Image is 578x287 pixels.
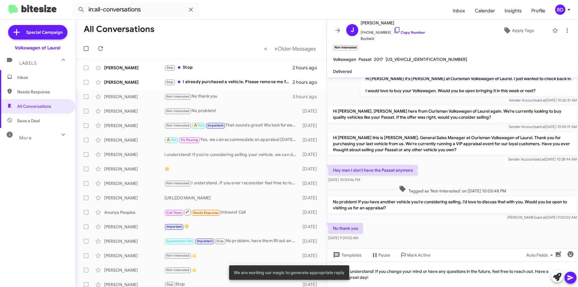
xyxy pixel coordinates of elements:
[164,180,300,187] div: I understand. If you ever reconsider feel free to reach out.
[104,79,164,85] div: [PERSON_NAME]
[104,65,164,71] div: [PERSON_NAME]
[164,108,300,114] div: No problem!
[550,5,571,15] button: BD
[374,57,383,62] span: 2017
[104,137,164,143] div: [PERSON_NAME]
[164,93,293,100] div: No thank you
[293,79,322,85] div: 2 hours ago
[164,122,300,129] div: That sounds great! We look forward to seeing you between 10:00 and 11:00. Safe travels! Our addre...
[166,109,190,113] span: Not-Interested
[164,238,300,245] div: No problem, have them fill out an online credit app [URL][DOMAIN_NAME]
[164,208,300,216] div: Inbound Call
[193,211,219,215] span: Needs Response
[208,123,223,127] span: Important
[470,2,500,20] a: Calendar
[166,225,182,229] span: Important
[300,180,322,186] div: [DATE]
[278,45,316,52] span: Older Messages
[328,236,358,240] span: [DATE] 9:24:02 AM
[104,151,164,158] div: [PERSON_NAME]
[164,195,300,201] div: [URL][DOMAIN_NAME]
[166,66,174,70] span: Stop
[274,45,278,52] span: »
[448,2,470,20] span: Inbox
[19,61,37,66] span: Labels
[17,118,40,124] span: Save a Deal
[535,124,545,129] span: said at
[407,250,430,260] span: Mark Active
[395,250,435,260] button: Mark Active
[328,196,577,213] p: No problem! If you have another vehicle you’re considering selling, I’d love to discuss that with...
[234,270,344,276] span: We are working our magic to generate appropriate reply
[271,42,319,55] button: Next
[166,138,177,142] span: 🔥 Hot
[509,98,577,102] span: Sender Account [DATE] 10:26:31 AM
[166,282,174,286] span: Stop
[386,57,467,62] span: [US_VEHICLE_IDENTIFICATION_NUMBER]
[535,98,546,102] span: said at
[197,239,213,243] span: Important
[164,64,293,71] div: Stop
[17,74,68,80] span: Inbox
[293,65,322,71] div: 2 hours ago
[164,151,300,158] div: I understand! If you're considering selling your vehicle, we can discuss options for that. Let me...
[333,45,358,51] small: Not-Interested
[300,238,322,244] div: [DATE]
[361,73,577,96] p: Hi [PERSON_NAME] it's [PERSON_NAME] at Ourisman Volkswagen of Laurel. I just wanted to check back...
[166,211,182,215] span: Call Them
[555,5,565,15] div: BD
[8,25,67,39] a: Special Campaign
[73,2,199,17] input: Search
[104,94,164,100] div: [PERSON_NAME]
[17,89,68,95] span: Needs Response
[509,124,577,129] span: Sender Account [DATE] 10:34:19 AM
[328,177,360,182] span: [DATE] 10:03:46 PM
[327,262,578,287] div: I understand! If you change your mind or have any questions in the future, feel free to reach out...
[293,94,322,100] div: 3 hours ago
[17,103,51,109] span: All Conversations
[521,250,560,260] button: Auto Fields
[300,108,322,114] div: [DATE]
[328,165,418,176] p: Hey man I don't have the Passat anymore
[26,29,63,35] span: Special Campaign
[361,36,425,42] span: Buyback
[166,95,190,98] span: Not-Interested
[396,185,508,194] span: Tagged as 'Not-Interested' on [DATE] 10:03:48 PM
[104,209,164,215] div: Anunya Peoples
[166,254,190,257] span: Not-Interested
[333,57,356,62] span: Volkswagen
[166,80,174,84] span: Stop
[216,239,224,243] span: Stop
[359,57,371,62] span: Passat
[104,195,164,201] div: [PERSON_NAME]
[300,253,322,259] div: [DATE]
[164,79,293,86] div: I already purchased a vehicle. Please remove me from calling list
[361,19,425,27] span: [PERSON_NAME]
[328,106,577,123] p: Hi [PERSON_NAME]. [PERSON_NAME] here from Ourisman Volkswagen of Laurel again. We’re currently lo...
[260,42,271,55] button: Previous
[19,135,32,141] span: More
[15,45,61,51] div: Volkswagen of Laurel
[104,238,164,244] div: [PERSON_NAME]
[104,108,164,114] div: [PERSON_NAME]
[508,157,577,161] span: Sender Account [DATE] 10:28:44 AM
[300,224,322,230] div: [DATE]
[164,252,300,259] div: 👍
[104,180,164,186] div: [PERSON_NAME]
[166,181,190,185] span: Not-Interested
[84,24,154,34] h1: All Conversations
[512,25,534,36] span: Apply Tags
[300,195,322,201] div: [DATE]
[104,267,164,273] div: [PERSON_NAME]
[393,30,425,35] a: Copy Number
[104,166,164,172] div: [PERSON_NAME]
[328,132,577,155] p: Hi [PERSON_NAME] this is [PERSON_NAME], General Sales Manager at Ourisman Volkswagen of Laurel. T...
[500,2,527,20] span: Insights
[534,157,545,161] span: said at
[300,123,322,129] div: [DATE]
[166,268,190,272] span: Not-Interested
[378,250,390,260] span: Pause
[194,123,204,127] span: 🔥 Hot
[300,151,322,158] div: [DATE]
